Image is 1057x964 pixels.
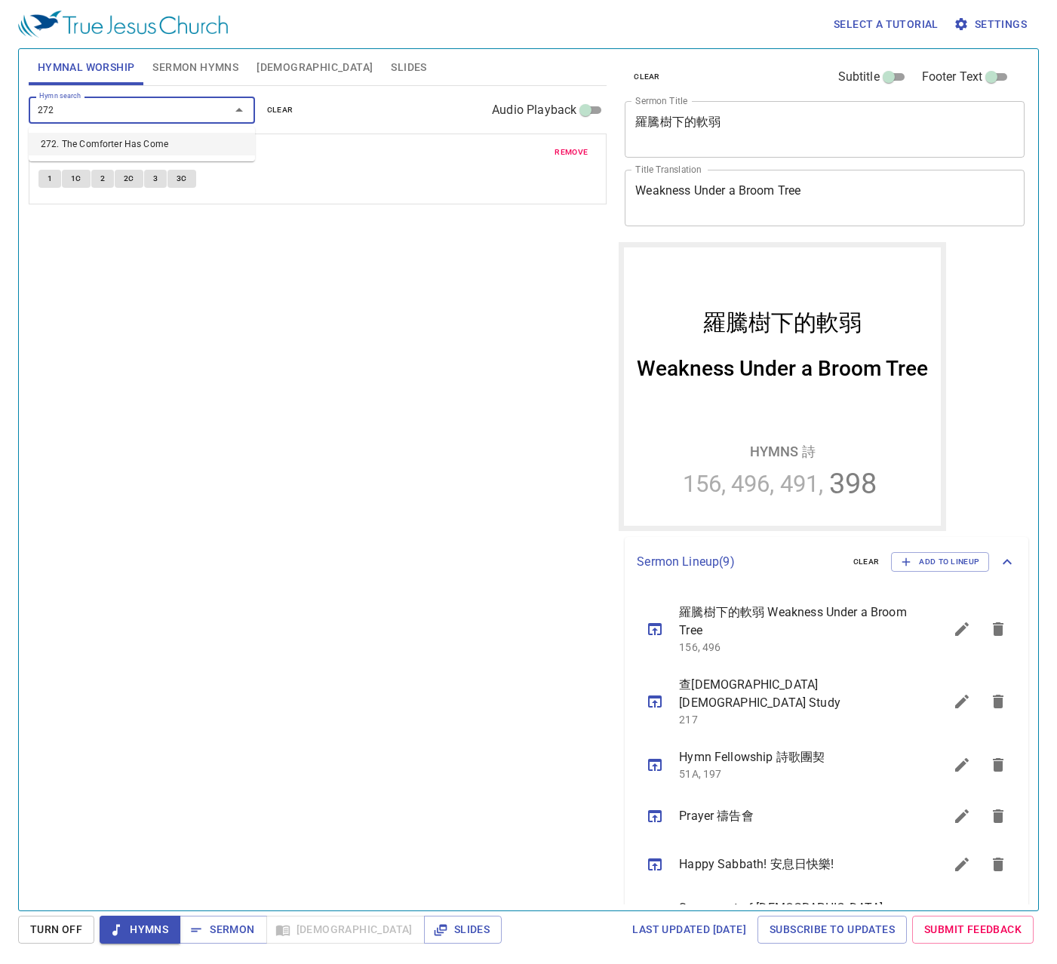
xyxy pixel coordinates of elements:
[267,103,293,117] span: clear
[112,920,168,939] span: Hymns
[922,68,983,86] span: Footer Text
[391,58,426,77] span: Slides
[679,676,908,712] span: 查[DEMOGRAPHIC_DATA] [DEMOGRAPHIC_DATA] Study
[29,133,255,155] li: 272. The Comforter Has Come
[62,170,91,188] button: 1C
[770,920,895,939] span: Subscribe to Updates
[951,11,1033,38] button: Settings
[635,115,1014,143] textarea: 羅騰樹下的軟弱
[152,58,238,77] span: Sermon Hymns
[48,172,52,186] span: 1
[115,170,143,188] button: 2C
[679,640,908,655] p: 156, 496
[679,855,908,873] span: Happy Sabbath! 安息日快樂!
[834,15,939,34] span: Select a tutorial
[757,916,907,944] a: Subscribe to Updates
[912,916,1034,944] a: Submit Feedback
[424,916,502,944] button: Slides
[71,172,81,186] span: 1C
[167,170,196,188] button: 3C
[635,183,1014,212] textarea: Weakness Under a Broom Tree
[91,170,114,188] button: 2
[901,555,979,569] span: Add to Lineup
[891,552,989,572] button: Add to Lineup
[679,766,908,781] p: 51A, 197
[838,68,880,86] span: Subtitle
[679,899,908,917] span: Sacrament of [DEMOGRAPHIC_DATA]
[632,920,746,939] span: Last updated [DATE]
[30,920,82,939] span: Turn Off
[38,58,135,77] span: Hymnal Worship
[229,100,250,121] button: Close
[492,101,576,119] span: Audio Playback
[257,58,373,77] span: [DEMOGRAPHIC_DATA]
[18,11,228,38] img: True Jesus Church
[100,916,180,944] button: Hymns
[625,537,1028,587] div: Sermon Lineup(9)clearAdd to Lineup
[180,916,266,944] button: Sermon
[679,603,908,640] span: 羅騰樹下的軟弱 Weakness Under a Broom Tree
[679,712,908,727] p: 217
[192,920,254,939] span: Sermon
[38,170,61,188] button: 1
[828,11,945,38] button: Select a tutorial
[679,748,908,766] span: Hymn Fellowship 詩歌團契
[124,172,134,186] span: 2C
[924,920,1022,939] span: Submit Feedback
[625,68,669,86] button: clear
[18,916,94,944] button: Turn Off
[100,172,105,186] span: 2
[177,172,187,186] span: 3C
[844,553,889,571] button: clear
[679,807,908,825] span: Prayer 禱告會
[619,242,946,531] iframe: from-child
[144,170,167,188] button: 3
[436,920,490,939] span: Slides
[626,916,752,944] a: Last updated [DATE]
[853,555,880,569] span: clear
[153,172,158,186] span: 3
[555,146,588,159] span: remove
[957,15,1027,34] span: Settings
[634,70,660,84] span: clear
[545,143,597,161] button: remove
[637,553,841,571] p: Sermon Lineup ( 9 )
[258,101,303,119] button: clear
